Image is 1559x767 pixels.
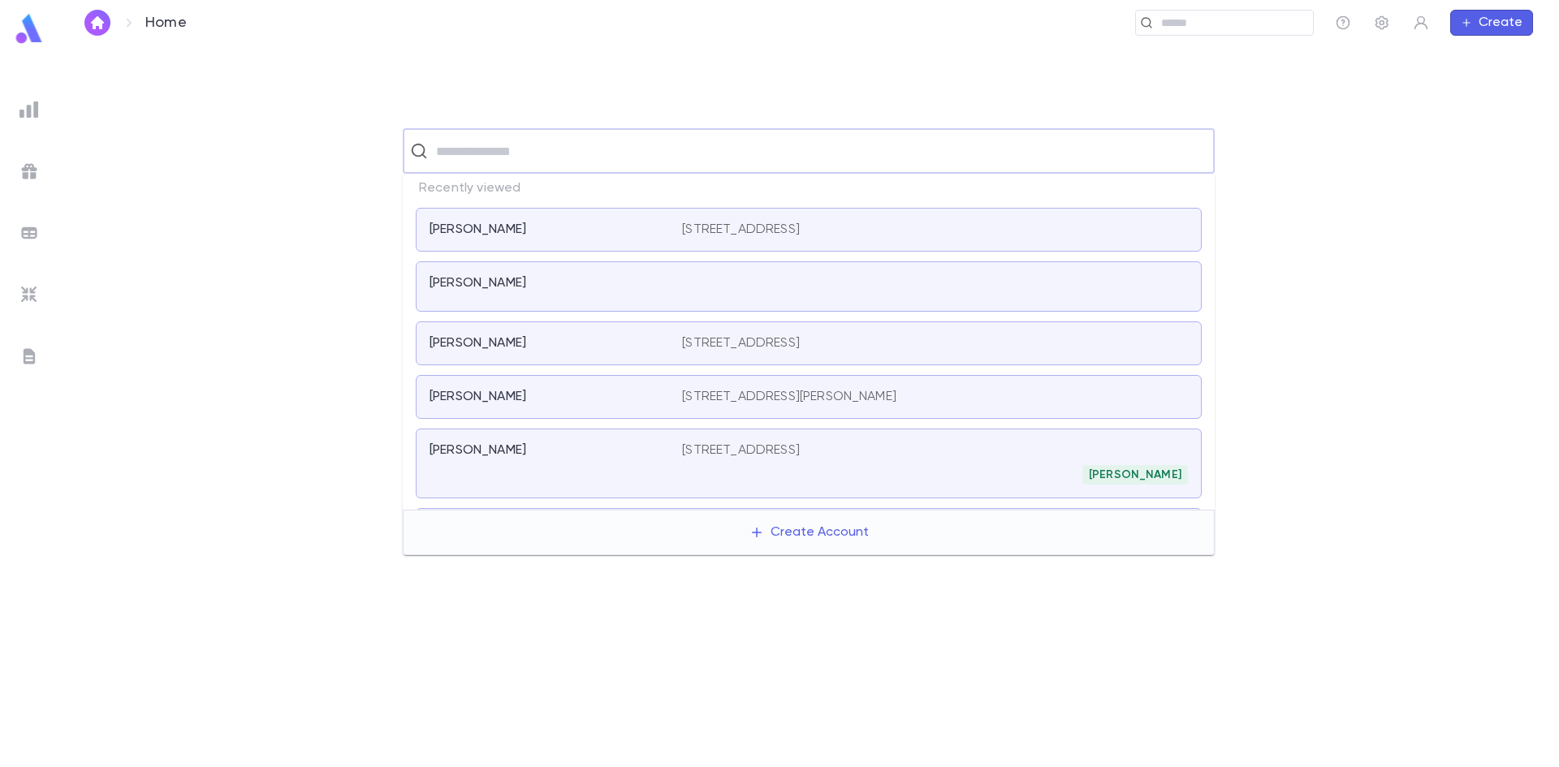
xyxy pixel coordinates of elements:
img: logo [13,13,45,45]
p: [PERSON_NAME] [430,275,526,291]
img: campaigns_grey.99e729a5f7ee94e3726e6486bddda8f1.svg [19,162,39,181]
img: imports_grey.530a8a0e642e233f2baf0ef88e8c9fcb.svg [19,285,39,304]
p: Home [145,14,187,32]
p: [STREET_ADDRESS] [682,442,800,459]
p: Recently viewed [403,174,1215,203]
p: [STREET_ADDRESS] [682,335,800,351]
p: [STREET_ADDRESS] [682,222,800,238]
p: [PERSON_NAME] [430,442,526,459]
button: Create Account [736,517,882,548]
button: Create [1450,10,1533,36]
p: [PERSON_NAME] [430,389,526,405]
img: batches_grey.339ca447c9d9533ef1741baa751efc33.svg [19,223,39,243]
p: [PERSON_NAME] [430,335,526,351]
p: [PERSON_NAME] [430,222,526,238]
img: reports_grey.c525e4749d1bce6a11f5fe2a8de1b229.svg [19,100,39,119]
p: [STREET_ADDRESS][PERSON_NAME] [682,389,896,405]
img: home_white.a664292cf8c1dea59945f0da9f25487c.svg [88,16,107,29]
span: [PERSON_NAME] [1082,468,1188,481]
img: letters_grey.7941b92b52307dd3b8a917253454ce1c.svg [19,347,39,366]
